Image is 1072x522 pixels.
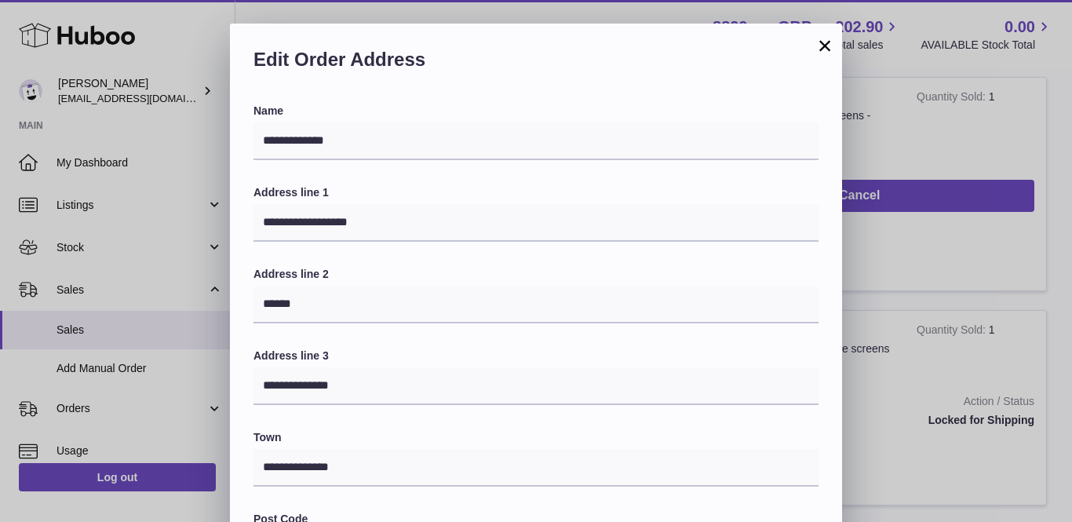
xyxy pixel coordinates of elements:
label: Address line 3 [253,349,819,363]
label: Town [253,430,819,445]
h2: Edit Order Address [253,47,819,80]
button: × [815,36,834,55]
label: Address line 1 [253,185,819,200]
label: Name [253,104,819,119]
label: Address line 2 [253,267,819,282]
